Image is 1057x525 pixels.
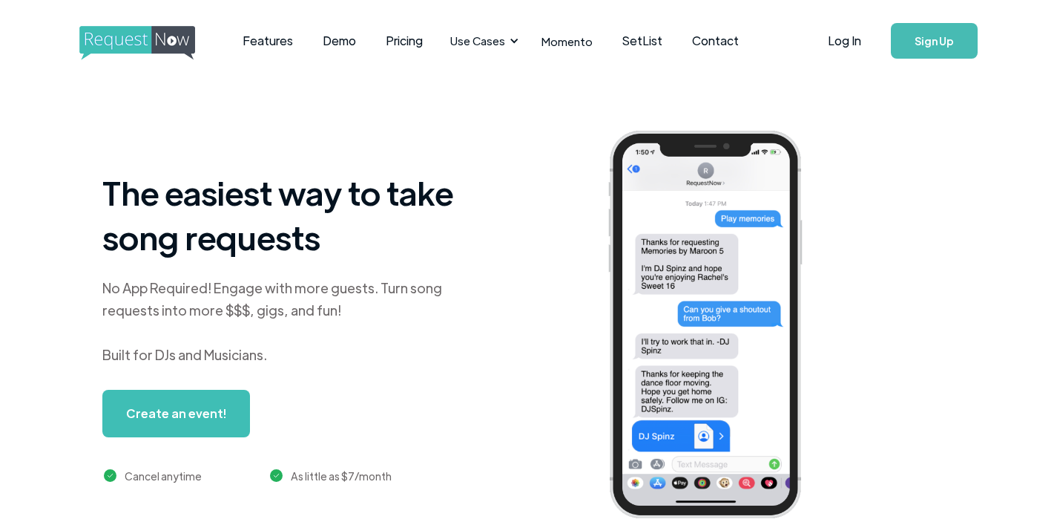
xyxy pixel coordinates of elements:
[79,26,223,60] img: requestnow logo
[308,18,371,64] a: Demo
[607,18,677,64] a: SetList
[450,33,505,49] div: Use Cases
[891,23,978,59] a: Sign Up
[102,170,473,259] h1: The easiest way to take song requests
[79,26,191,56] a: home
[125,467,202,485] div: Cancel anytime
[102,277,473,366] div: No App Required! Engage with more guests. Turn song requests into more $$$, gigs, and fun! Built ...
[371,18,438,64] a: Pricing
[677,18,754,64] a: Contact
[228,18,308,64] a: Features
[104,469,116,482] img: green checkmark
[813,15,876,67] a: Log In
[441,18,523,64] div: Use Cases
[527,19,607,63] a: Momento
[291,467,392,485] div: As little as $7/month
[102,390,250,437] a: Create an event!
[270,469,283,482] img: green checkmark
